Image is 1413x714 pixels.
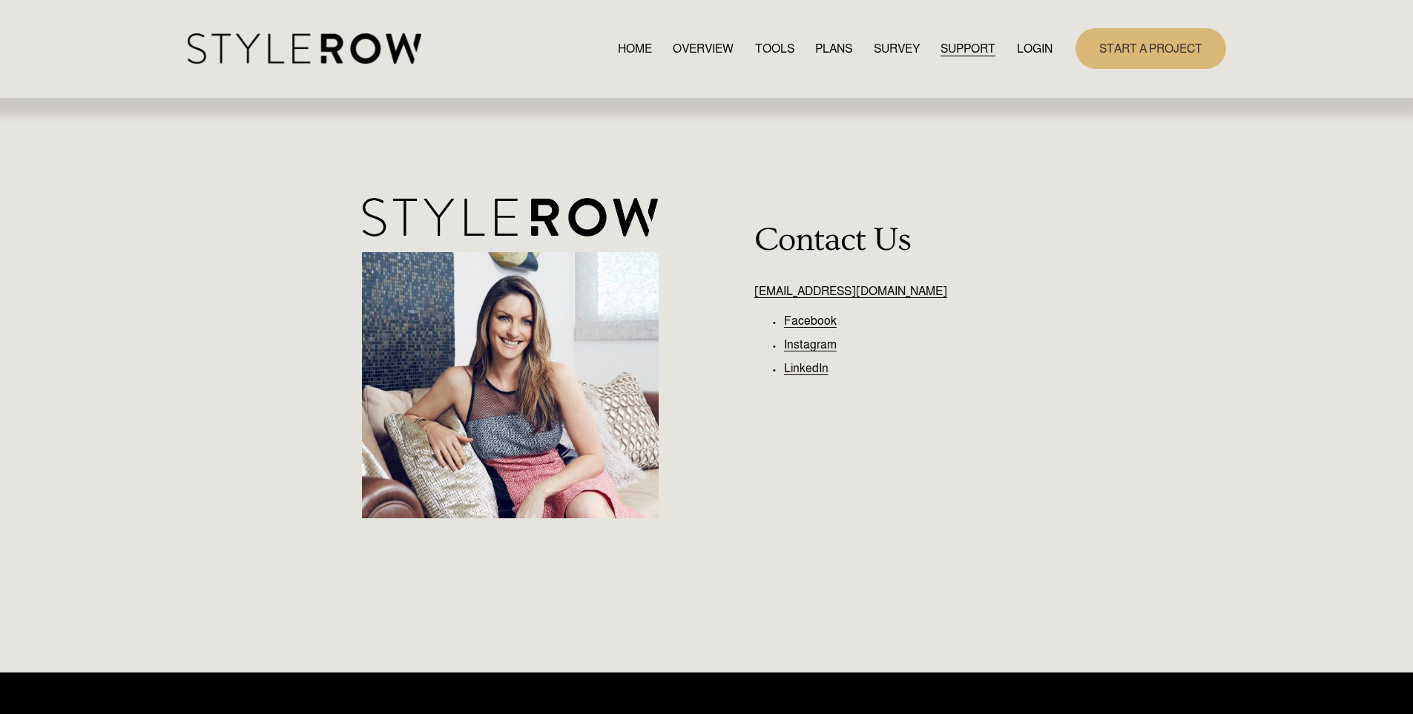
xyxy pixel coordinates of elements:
a: folder dropdown [941,39,995,59]
a: Instagram [784,338,837,351]
a: PLANS [815,39,852,59]
a: Facebook [784,314,837,327]
a: LOGIN [1017,39,1053,59]
span: SUPPORT [941,40,995,58]
h2: Contact Us [754,222,1226,259]
a: HOME [618,39,652,59]
a: LinkedIn [784,362,829,374]
a: TOOLS [755,39,794,59]
a: START A PROJECT [1076,28,1226,69]
a: [EMAIL_ADDRESS][DOMAIN_NAME] [754,285,947,297]
img: StyleRow [188,33,421,64]
a: SURVEY [874,39,920,59]
a: OVERVIEW [673,39,734,59]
